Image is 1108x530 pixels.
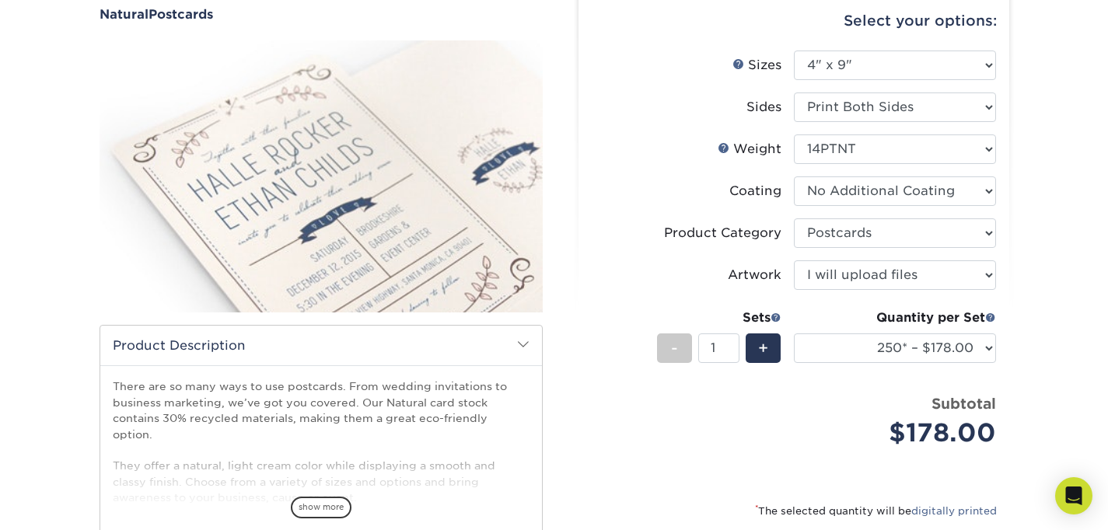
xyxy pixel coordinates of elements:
[931,395,996,412] strong: Subtotal
[794,309,996,327] div: Quantity per Set
[746,98,781,117] div: Sides
[718,140,781,159] div: Weight
[806,414,996,452] div: $178.00
[1055,477,1092,514] div: Open Intercom Messenger
[728,266,781,284] div: Artwork
[100,7,543,22] a: NaturalPostcards
[113,378,530,505] p: There are so many ways to use postcards. From wedding invitations to business marketing, we’ve go...
[732,56,781,75] div: Sizes
[664,224,781,242] div: Product Category
[729,182,781,200] div: Coating
[291,497,351,518] span: show more
[100,326,542,365] h2: Product Description
[758,336,768,360] span: +
[911,505,997,517] a: digitally printed
[100,7,149,22] span: Natural
[100,23,543,330] img: Natural 01
[100,7,543,22] h1: Postcards
[755,505,997,517] small: The selected quantity will be
[671,336,678,360] span: -
[657,309,781,327] div: Sets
